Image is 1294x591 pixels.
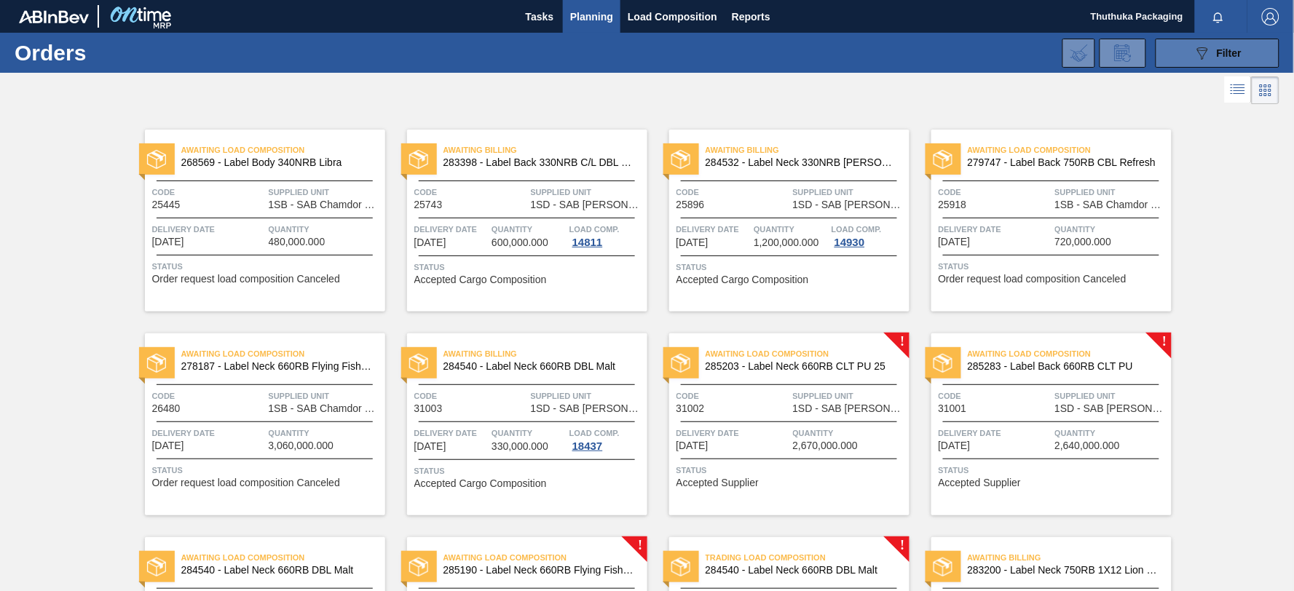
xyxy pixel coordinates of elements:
div: Card Vision [1252,76,1279,104]
div: 14930 [832,237,868,248]
a: Load Comp.14930 [832,222,906,248]
span: 31001 [939,403,967,414]
span: Quantity [269,222,382,237]
span: 283398 - Label Back 330NRB C/L DBL 4X6 Booster 2 [443,157,636,168]
span: Awaiting Billing [968,550,1172,565]
span: Status [414,464,644,478]
span: Awaiting Billing [706,143,910,157]
div: Import Order Negotiation [1062,39,1095,68]
span: Code [414,389,527,403]
span: 01/06/2025 [152,237,184,247]
img: status [409,354,428,373]
span: Reports [732,8,770,25]
span: 285203 - Label Neck 660RB CLT PU 25 [706,361,898,372]
h1: Orders [15,44,229,61]
a: statusAwaiting Billing283398 - Label Back 330NRB C/L DBL 4X6 Booster 2Code25743Supplied Unit1SD -... [385,130,647,312]
span: Status [939,463,1168,477]
span: Quantity [1055,222,1168,237]
span: Accepted Supplier [676,477,760,488]
span: 01/18/2025 [414,237,446,248]
span: 285190 - Label Neck 660RB Flying Fish Lemon PU [443,565,636,576]
span: Awaiting Load Composition [968,346,1172,361]
span: Delivery Date [152,426,265,440]
img: status [934,150,952,169]
span: 279747 - Label Back 750RB CBL Refresh [968,157,1160,168]
span: 25445 [152,199,181,210]
span: Delivery Date [676,426,789,440]
span: Status [152,463,382,477]
span: Awaiting Billing [443,346,647,361]
span: 284540 - Label Neck 660RB DBL Malt [443,361,636,372]
span: Code [939,185,1052,199]
span: 1SD - SAB Rosslyn Brewery [1055,403,1168,414]
span: Supplied Unit [269,389,382,403]
div: Order Review Request [1100,39,1146,68]
span: 1SD - SAB Rosslyn Brewery [793,199,906,210]
button: Filter [1156,39,1279,68]
span: Supplied Unit [531,389,644,403]
span: Filter [1217,47,1242,59]
span: Code [414,185,527,199]
span: Order request load composition Canceled [939,274,1127,285]
span: Code [152,185,265,199]
span: Quantity [793,426,906,440]
span: 08/23/2025 [676,440,709,451]
a: statusAwaiting Load Composition268569 - Label Body 340NRB LibraCode25445Supplied Unit1SB - SAB Ch... [123,130,385,312]
a: Load Comp.18437 [569,426,644,452]
span: Load Comp. [832,222,882,237]
span: 31003 [414,403,443,414]
span: Planning [570,8,613,25]
span: Load Comp. [569,426,620,440]
span: Supplied Unit [269,185,382,199]
span: 08/23/2025 [414,441,446,452]
span: Awaiting Load Composition [443,550,647,565]
img: status [409,150,428,169]
span: 2,670,000.000 [793,440,859,451]
span: 1,200,000.000 [754,237,819,248]
span: 1SD - SAB Rosslyn Brewery [531,199,644,210]
span: Quantity [492,426,566,440]
span: Awaiting Load Composition [181,143,385,157]
span: Accepted Supplier [939,477,1022,488]
span: Status [414,260,644,274]
span: 720,000.000 [1055,237,1112,247]
span: Supplied Unit [793,185,906,199]
a: statusAwaiting Load Composition278187 - Label Neck 660RB Flying Fish Lemon 2020Code26480Supplied ... [123,333,385,515]
div: 18437 [569,440,606,452]
span: 1SD - SAB Rosslyn Brewery [793,403,906,414]
span: Quantity [269,426,382,440]
span: Status [152,259,382,274]
img: status [147,558,166,576]
span: Supplied Unit [531,185,644,199]
img: TNhmsLtSVTkK8tSr43FrP2fwEKptu5GPRR3wAAAABJRU5ErkJggg== [19,10,89,23]
span: 1SD - SAB Rosslyn Brewery [531,403,644,414]
span: 330,000.000 [492,441,548,452]
span: Awaiting Load Composition [968,143,1172,157]
span: Status [676,260,906,274]
img: status [671,558,690,576]
span: Load Comp. [569,222,620,237]
span: 1SB - SAB Chamdor Brewery [269,403,382,414]
span: 03/04/2025 [152,440,184,451]
span: 01/29/2025 [939,237,971,247]
span: Delivery Date [414,426,489,440]
span: 278187 - Label Neck 660RB Flying Fish Lemon 2020 [181,361,374,372]
span: Supplied Unit [1055,389,1168,403]
span: Awaiting Load Composition [181,550,385,565]
span: Delivery Date [939,426,1052,440]
span: 3,060,000.000 [269,440,334,451]
span: 25896 [676,199,705,210]
span: Code [676,389,789,403]
span: Delivery Date [939,222,1052,237]
span: Order request load composition Canceled [152,274,340,285]
span: 01/25/2025 [676,237,709,248]
a: statusAwaiting Load Composition279747 - Label Back 750RB CBL RefreshCode25918Supplied Unit1SB - S... [910,130,1172,312]
span: Awaiting Billing [443,143,647,157]
span: Delivery Date [414,222,489,237]
span: 25743 [414,199,443,210]
div: 14811 [569,237,606,248]
span: 2,640,000.000 [1055,440,1121,451]
span: Status [676,463,906,477]
a: !statusAwaiting Load Composition285203 - Label Neck 660RB CLT PU 25Code31002Supplied Unit1SD - SA... [647,333,910,515]
span: Quantity [1055,426,1168,440]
